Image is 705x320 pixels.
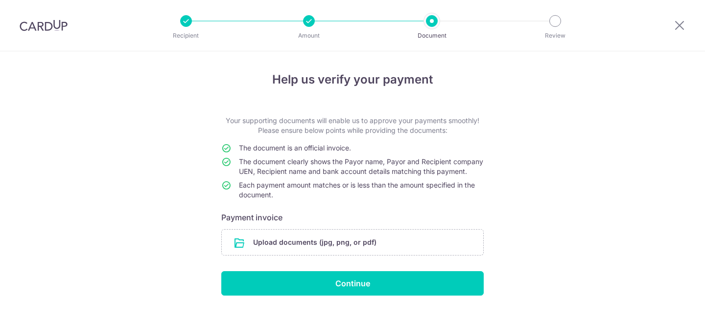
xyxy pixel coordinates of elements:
[221,71,484,88] h4: Help us verify your payment
[150,31,222,41] p: Recipient
[239,181,475,199] span: Each payment amount matches or is less than the amount specified in the document.
[221,229,484,256] div: Upload documents (jpg, png, or pdf)
[221,116,484,135] p: Your supporting documents will enable us to approve your payments smoothly! Please ensure below p...
[239,144,351,152] span: The document is an official invoice.
[519,31,591,41] p: Review
[396,31,468,41] p: Document
[20,20,68,31] img: CardUp
[239,157,483,175] span: The document clearly shows the Payor name, Payor and Recipient company UEN, Recipient name and ba...
[221,212,484,223] h6: Payment invoice
[273,31,345,41] p: Amount
[221,271,484,296] input: Continue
